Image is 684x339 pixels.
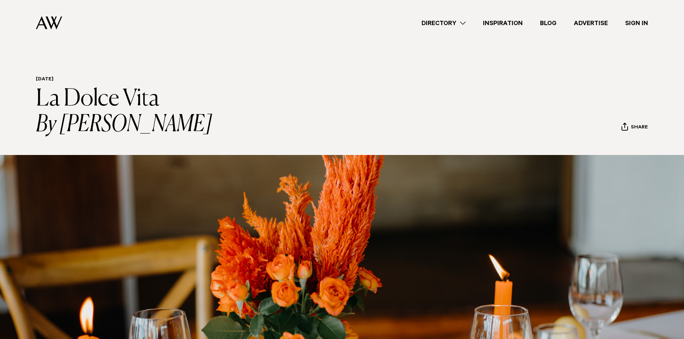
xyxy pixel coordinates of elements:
[616,18,657,28] a: Sign In
[36,86,212,138] h1: La Dolce Vita
[413,18,474,28] a: Directory
[631,124,648,131] span: Share
[621,122,648,133] button: Share
[474,18,531,28] a: Inspiration
[36,76,212,83] h6: [DATE]
[36,112,212,138] i: By [PERSON_NAME]
[36,16,62,29] img: Auckland Weddings Logo
[531,18,565,28] a: Blog
[565,18,616,28] a: Advertise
